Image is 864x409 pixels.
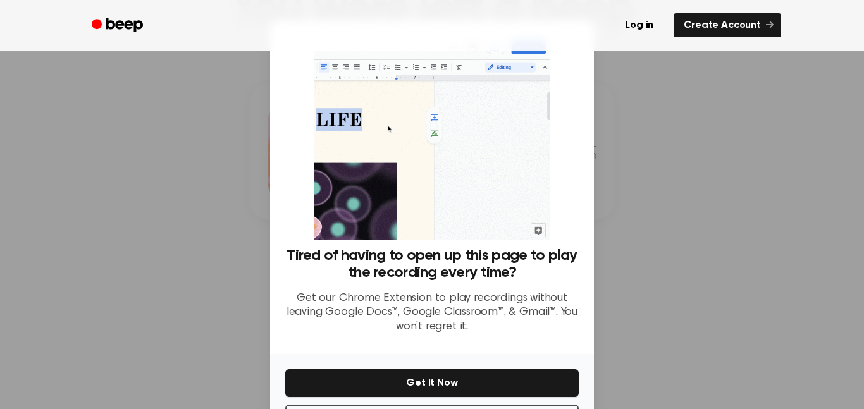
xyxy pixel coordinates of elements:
p: Get our Chrome Extension to play recordings without leaving Google Docs™, Google Classroom™, & Gm... [285,291,579,334]
a: Create Account [674,13,781,37]
button: Get It Now [285,369,579,397]
a: Log in [612,11,666,40]
h3: Tired of having to open up this page to play the recording every time? [285,247,579,281]
a: Beep [83,13,154,38]
img: Beep extension in action [314,35,549,240]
